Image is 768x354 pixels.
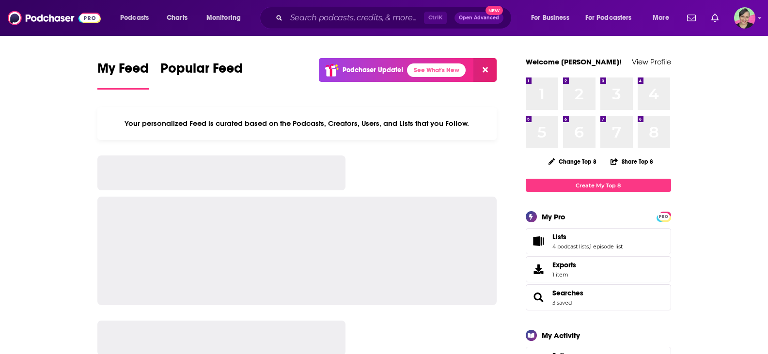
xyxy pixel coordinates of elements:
a: See What's New [407,63,466,77]
a: 1 episode list [590,243,623,250]
a: PRO [658,213,670,220]
button: open menu [579,10,646,26]
a: Exports [526,256,671,282]
span: New [486,6,503,15]
a: 4 podcast lists [552,243,589,250]
a: Show notifications dropdown [707,10,722,26]
button: open menu [646,10,681,26]
span: Popular Feed [160,60,243,82]
span: Searches [526,284,671,310]
a: Show notifications dropdown [683,10,700,26]
a: 3 saved [552,299,572,306]
span: Lists [552,232,566,241]
a: Searches [552,289,583,297]
button: open menu [113,10,161,26]
input: Search podcasts, credits, & more... [286,10,424,26]
a: Charts [160,10,193,26]
img: User Profile [734,7,755,29]
span: Logged in as LizDVictoryBelt [734,7,755,29]
span: 1 item [552,271,576,278]
a: Searches [529,291,549,304]
span: Ctrl K [424,12,447,24]
img: Podchaser - Follow, Share and Rate Podcasts [8,9,101,27]
span: For Podcasters [585,11,632,25]
button: Show profile menu [734,7,755,29]
a: Welcome [PERSON_NAME]! [526,57,622,66]
a: My Feed [97,60,149,90]
span: Exports [552,261,576,269]
span: More [653,11,669,25]
span: , [589,243,590,250]
a: View Profile [632,57,671,66]
button: Open AdvancedNew [455,12,503,24]
a: Popular Feed [160,60,243,90]
button: Share Top 8 [610,152,654,171]
a: Create My Top 8 [526,179,671,192]
span: For Business [531,11,569,25]
span: My Feed [97,60,149,82]
span: Exports [529,262,549,276]
span: Open Advanced [459,15,499,20]
p: Podchaser Update! [343,66,403,74]
div: My Pro [542,212,565,221]
div: My Activity [542,331,580,340]
span: Podcasts [120,11,149,25]
button: Change Top 8 [543,155,603,168]
a: Lists [552,232,623,241]
span: Charts [167,11,188,25]
button: open menu [524,10,581,26]
button: open menu [200,10,253,26]
div: Search podcasts, credits, & more... [269,7,521,29]
span: Monitoring [206,11,241,25]
span: PRO [658,213,670,220]
a: Lists [529,234,549,248]
span: Lists [526,228,671,254]
div: Your personalized Feed is curated based on the Podcasts, Creators, Users, and Lists that you Follow. [97,107,497,140]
